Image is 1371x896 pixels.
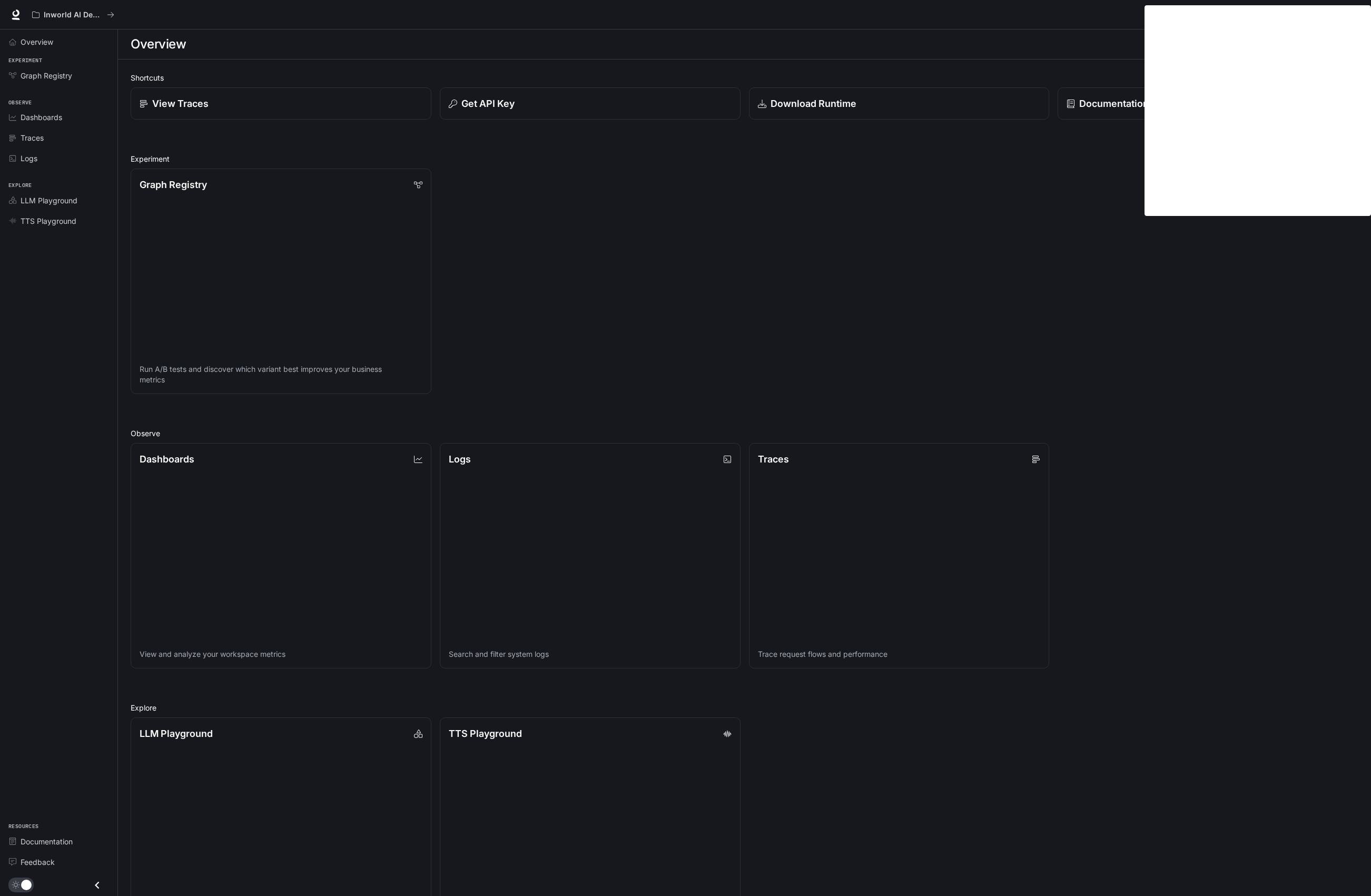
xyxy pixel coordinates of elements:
[4,66,113,85] a: Graph Registry
[4,108,113,126] a: Dashboards
[44,11,103,19] p: Inworld AI Demos
[4,149,113,168] a: Logs
[449,649,732,659] p: Search and filter system logs
[85,874,109,896] button: Close drawer
[21,132,44,143] span: Traces
[131,428,1358,439] h2: Observe
[440,87,741,120] button: Get API Key
[1058,87,1358,120] a: Documentation
[131,72,1358,83] h2: Shortcuts
[27,4,119,25] button: All workspaces
[21,70,72,81] span: Graph Registry
[21,153,37,164] span: Logs
[21,112,62,123] span: Dashboards
[758,649,1041,659] p: Trace request flows and performance
[4,191,113,210] a: LLM Playground
[449,726,522,741] p: TTS Playground
[21,836,73,847] span: Documentation
[131,34,186,55] h1: Overview
[21,856,55,868] span: Feedback
[152,96,209,111] p: View Traces
[1269,4,1333,25] a: Documentation
[131,153,1358,164] h2: Experiment
[758,452,789,466] p: Traces
[461,96,515,111] p: Get API Key
[449,452,471,466] p: Logs
[140,649,422,659] p: View and analyze your workspace metrics
[131,443,431,668] a: DashboardsView and analyze your workspace metrics
[140,452,194,466] p: Dashboards
[21,36,53,47] span: Overview
[140,178,207,192] p: Graph Registry
[4,832,113,851] a: Documentation
[131,169,431,394] a: Graph RegistryRun A/B tests and discover which variant best improves your business metrics
[4,212,113,230] a: TTS Playground
[749,87,1050,120] a: Download Runtime
[771,96,856,111] p: Download Runtime
[1079,96,1149,111] p: Documentation
[131,87,431,120] a: View Traces
[21,215,76,227] span: TTS Playground
[4,853,113,871] a: Feedback
[4,129,113,147] a: Traces
[140,726,213,741] p: LLM Playground
[21,195,77,206] span: LLM Playground
[440,443,741,668] a: LogsSearch and filter system logs
[21,879,32,890] span: Dark mode toggle
[140,364,422,385] p: Run A/B tests and discover which variant best improves your business metrics
[749,443,1050,668] a: TracesTrace request flows and performance
[131,702,1358,713] h2: Explore
[4,33,113,51] a: Overview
